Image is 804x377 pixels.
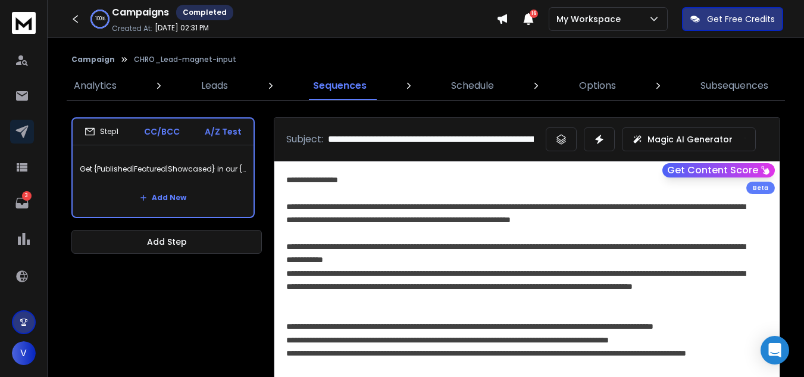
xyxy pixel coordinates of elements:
button: Get Content Score [662,163,775,177]
div: Open Intercom Messenger [761,336,789,364]
p: 100 % [95,15,105,23]
p: CC/BCC [144,126,180,138]
span: 16 [530,10,538,18]
div: Step 1 [85,126,118,137]
p: A/Z Test [205,126,242,138]
p: Leads [201,79,228,93]
img: logo [12,12,36,34]
p: My Workspace [556,13,625,25]
p: Subject: [286,132,323,147]
div: Completed [176,5,233,20]
p: Magic AI Generator [647,133,733,145]
button: V [12,341,36,365]
a: Analytics [67,71,124,100]
p: [DATE] 02:31 PM [155,23,209,33]
p: Get Free Credits [707,13,775,25]
p: Created At: [112,24,152,33]
button: Get Free Credits [682,7,783,31]
p: Sequences [313,79,367,93]
p: CHRO_Lead-magnet-input [134,55,236,64]
button: Add New [130,186,196,210]
div: Beta [746,182,775,194]
a: Leads [194,71,235,100]
button: Add Step [71,230,262,254]
p: Schedule [451,79,494,93]
a: Sequences [306,71,374,100]
button: Magic AI Generator [622,127,756,151]
p: Subsequences [700,79,768,93]
button: Campaign [71,55,115,64]
li: Step1CC/BCCA/Z TestGet {Published|Featured|Showcased} in our {White-paper|Report|Study}: Your {Ex... [71,117,255,218]
a: Schedule [444,71,501,100]
h1: Campaigns [112,5,169,20]
p: 3 [22,191,32,201]
p: Analytics [74,79,117,93]
a: Options [572,71,623,100]
a: 3 [10,191,34,215]
p: Options [579,79,616,93]
p: Get {Published|Featured|Showcased} in our {White-paper|Report|Study}: Your {Expertise|Input|Knowl... [80,152,246,186]
a: Subsequences [693,71,775,100]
